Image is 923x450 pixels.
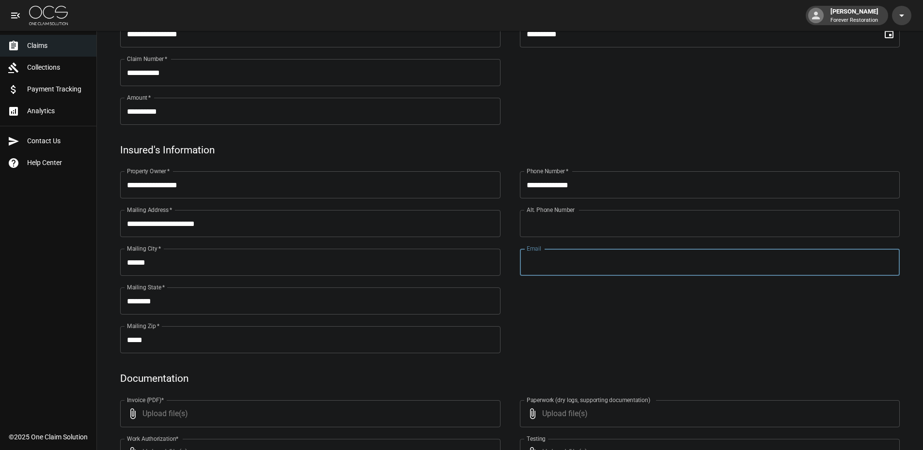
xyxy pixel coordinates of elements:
[27,62,89,73] span: Collections
[127,55,167,63] label: Claim Number
[527,435,546,443] label: Testing
[527,396,650,404] label: Paperwork (dry logs, supporting documentation)
[127,244,161,253] label: Mailing City
[27,41,89,51] span: Claims
[830,16,878,25] p: Forever Restoration
[127,322,160,330] label: Mailing Zip
[127,93,151,102] label: Amount
[27,106,89,116] span: Analytics
[527,206,575,214] label: Alt. Phone Number
[27,136,89,146] span: Contact Us
[127,283,165,291] label: Mailing State
[9,432,88,442] div: © 2025 One Claim Solution
[127,435,179,443] label: Work Authorization*
[527,167,568,175] label: Phone Number
[6,6,25,25] button: open drawer
[542,400,874,427] span: Upload file(s)
[827,7,882,24] div: [PERSON_NAME]
[127,396,164,404] label: Invoice (PDF)*
[29,6,68,25] img: ocs-logo-white-transparent.png
[527,244,541,253] label: Email
[27,158,89,168] span: Help Center
[879,24,899,44] button: Choose date, selected date is Sep 27, 2025
[127,206,172,214] label: Mailing Address
[127,167,170,175] label: Property Owner
[142,400,474,427] span: Upload file(s)
[27,84,89,94] span: Payment Tracking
